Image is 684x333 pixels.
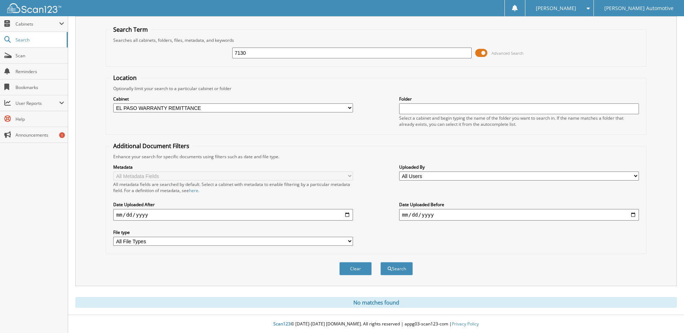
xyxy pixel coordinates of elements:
[189,187,198,194] a: here
[399,209,639,221] input: end
[604,6,674,10] span: [PERSON_NAME] Automotive
[16,132,64,138] span: Announcements
[399,164,639,170] label: Uploaded By
[399,115,639,127] div: Select a cabinet and begin typing the name of the folder you want to search in. If the name match...
[16,84,64,90] span: Bookmarks
[110,26,151,34] legend: Search Term
[273,321,291,327] span: Scan123
[110,154,642,160] div: Enhance your search for specific documents using filters such as date and file type.
[339,262,372,275] button: Clear
[399,201,639,208] label: Date Uploaded Before
[16,53,64,59] span: Scan
[536,6,576,10] span: [PERSON_NAME]
[113,229,353,235] label: File type
[452,321,479,327] a: Privacy Policy
[16,37,63,43] span: Search
[110,85,642,92] div: Optionally limit your search to a particular cabinet or folder
[113,164,353,170] label: Metadata
[110,74,140,82] legend: Location
[59,132,65,138] div: 1
[16,21,59,27] span: Cabinets
[110,142,193,150] legend: Additional Document Filters
[648,298,684,333] iframe: Chat Widget
[16,116,64,122] span: Help
[7,3,61,13] img: scan123-logo-white.svg
[113,201,353,208] label: Date Uploaded After
[491,50,524,56] span: Advanced Search
[113,96,353,102] label: Cabinet
[75,297,677,308] div: No matches found
[110,37,642,43] div: Searches all cabinets, folders, files, metadata, and keywords
[113,209,353,221] input: start
[16,68,64,75] span: Reminders
[68,315,684,333] div: © [DATE]-[DATE] [DOMAIN_NAME]. All rights reserved | appg03-scan123-com |
[16,100,59,106] span: User Reports
[380,262,413,275] button: Search
[399,96,639,102] label: Folder
[113,181,353,194] div: All metadata fields are searched by default. Select a cabinet with metadata to enable filtering b...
